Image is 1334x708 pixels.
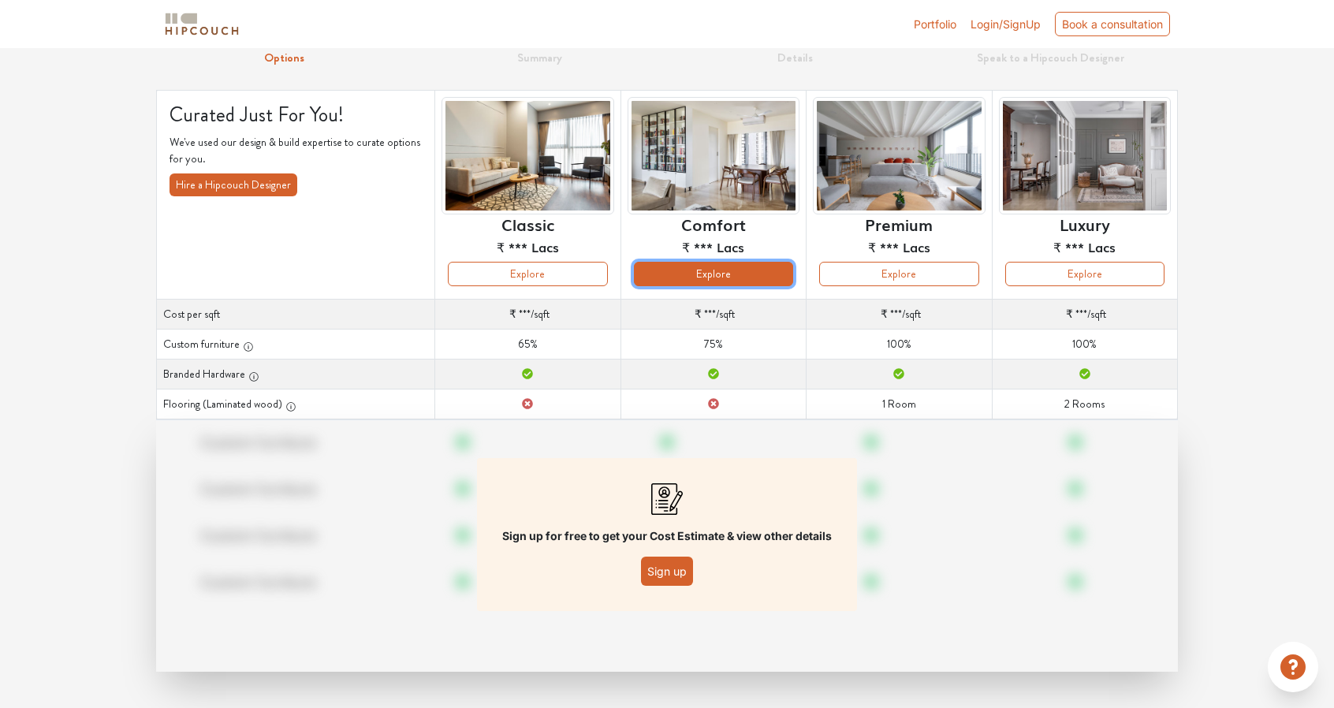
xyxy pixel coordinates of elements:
strong: Options [264,49,304,66]
h4: Curated Just For You! [170,103,422,128]
h6: Classic [501,214,554,233]
img: logo-horizontal.svg [162,10,241,38]
th: Branded Hardware [157,360,435,389]
td: 100% [992,330,1177,360]
button: Explore [819,262,978,286]
img: header-preview [813,97,985,214]
th: Cost per sqft [157,300,435,330]
img: header-preview [999,97,1171,214]
button: Explore [448,262,607,286]
td: /sqft [992,300,1177,330]
div: Book a consultation [1055,12,1170,36]
button: Sign up [641,557,693,586]
button: Hire a Hipcouch Designer [170,173,297,196]
p: Sign up for free to get your Cost Estimate & view other details [502,527,832,544]
strong: Summary [517,49,562,66]
td: 1 Room [807,389,992,419]
td: /sqft [620,300,806,330]
td: /sqft [807,300,992,330]
span: Login/SignUp [971,17,1041,31]
h6: Comfort [681,214,746,233]
td: 2 Rooms [992,389,1177,419]
td: 75% [620,330,806,360]
button: Explore [1005,262,1164,286]
td: 65% [435,330,620,360]
h6: Premium [865,214,933,233]
strong: Details [777,49,813,66]
th: Custom furniture [157,330,435,360]
span: logo-horizontal.svg [162,6,241,42]
td: /sqft [435,300,620,330]
button: Explore [634,262,793,286]
h6: Luxury [1060,214,1110,233]
th: Flooring (Laminated wood) [157,389,435,419]
p: We've used our design & build expertise to curate options for you. [170,134,422,167]
td: 100% [807,330,992,360]
strong: Speak to a Hipcouch Designer [977,49,1124,66]
img: header-preview [442,97,613,214]
img: header-preview [628,97,799,214]
a: Portfolio [914,16,956,32]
